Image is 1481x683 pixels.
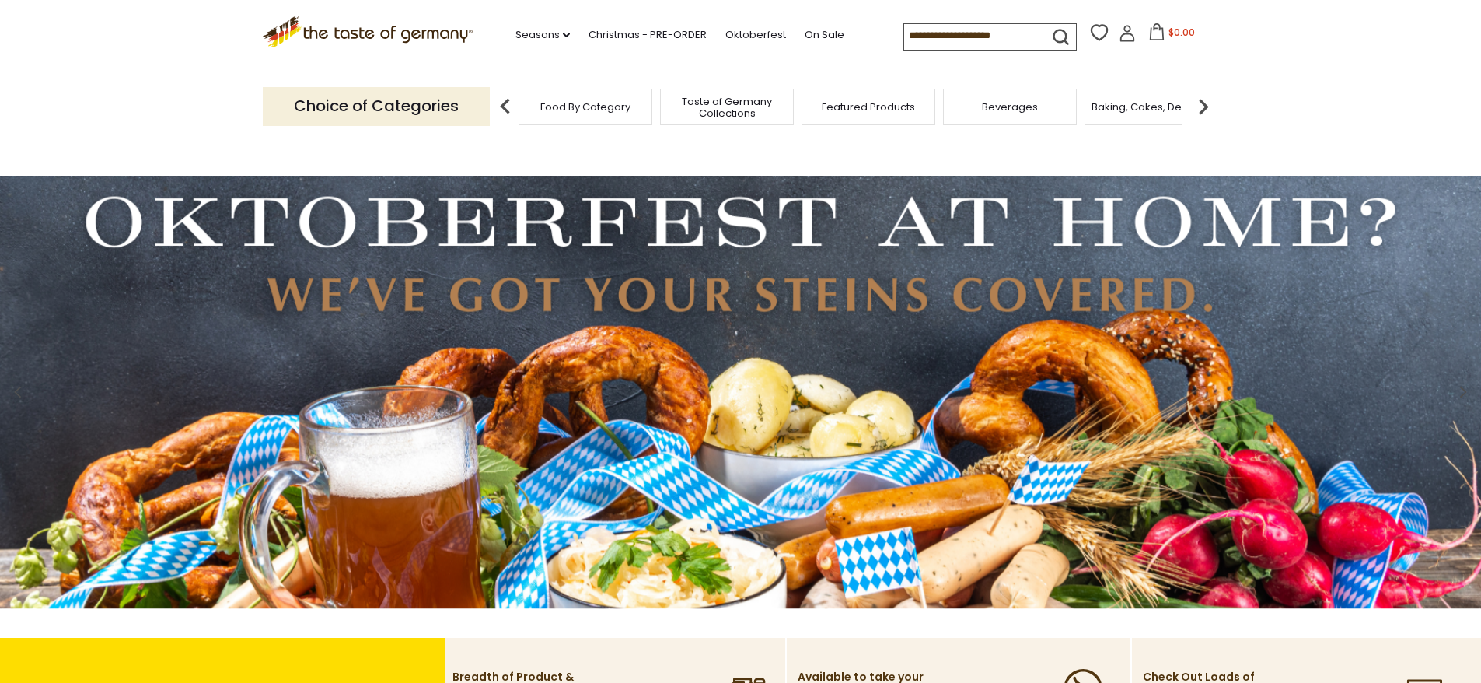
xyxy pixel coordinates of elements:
[805,26,844,44] a: On Sale
[589,26,707,44] a: Christmas - PRE-ORDER
[263,87,490,125] p: Choice of Categories
[1139,23,1205,47] button: $0.00
[490,91,521,122] img: previous arrow
[822,101,915,113] a: Featured Products
[515,26,570,44] a: Seasons
[1188,91,1219,122] img: next arrow
[665,96,789,119] a: Taste of Germany Collections
[1092,101,1212,113] a: Baking, Cakes, Desserts
[1168,26,1195,39] span: $0.00
[540,101,630,113] a: Food By Category
[982,101,1038,113] a: Beverages
[725,26,786,44] a: Oktoberfest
